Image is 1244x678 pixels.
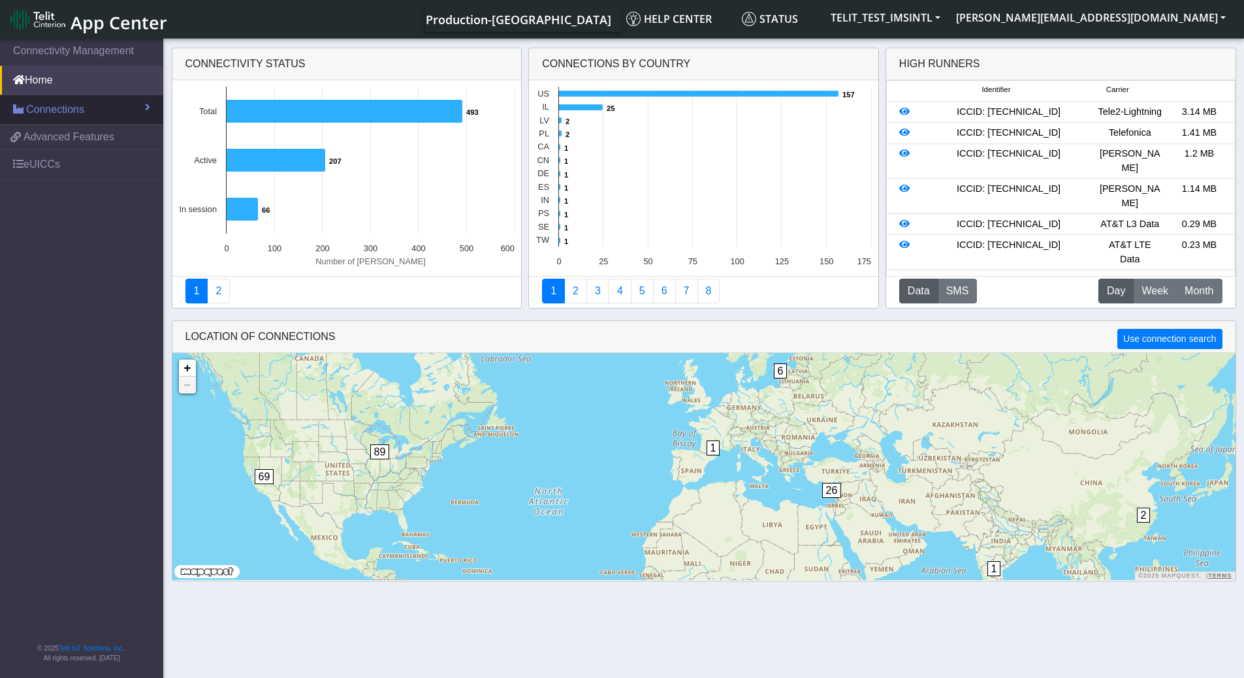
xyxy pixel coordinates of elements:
[823,6,948,29] button: TELIT_TEST_IMSINTL
[775,256,789,266] text: 125
[922,105,1095,119] div: ICCID: [TECHNICAL_ID]
[899,279,938,303] button: Data
[922,238,1095,266] div: ICCID: [TECHNICAL_ID]
[857,256,871,266] text: 175
[564,157,568,165] text: 1
[607,104,614,112] text: 25
[172,48,522,80] div: Connectivity status
[1095,217,1164,232] div: AT&T L3 Data
[697,279,720,303] a: Not Connected for 30 days
[538,182,549,192] text: ES
[609,279,631,303] a: Connections By Carrier
[194,155,217,165] text: Active
[1164,182,1234,210] div: 1.14 MB
[199,106,216,116] text: Total
[329,157,342,165] text: 207
[315,243,329,253] text: 200
[537,142,549,151] text: CA
[537,168,549,178] text: DE
[981,84,1010,95] span: Identifier
[564,224,568,232] text: 1
[1095,238,1164,266] div: AT&T LTE Data
[537,89,549,99] text: US
[899,56,980,72] div: High Runners
[922,273,1095,288] div: ICCID: [TECHNICAL_ID]
[500,243,514,253] text: 600
[564,211,568,219] text: 1
[1135,572,1235,580] div: ©2025 MapQuest, |
[922,182,1095,210] div: ICCID: [TECHNICAL_ID]
[564,171,568,179] text: 1
[179,360,196,377] a: Zoom in
[24,129,114,145] span: Advanced Features
[26,102,84,117] span: Connections
[644,256,653,266] text: 50
[542,279,565,303] a: Connections By Country
[626,12,641,26] img: knowledge.svg
[653,279,676,303] a: 14 Days Trend
[948,6,1234,29] button: [PERSON_NAME][EMAIL_ADDRESS][DOMAIN_NAME]
[1141,283,1168,299] span: Week
[459,243,473,253] text: 500
[1185,283,1213,299] span: Month
[731,256,744,266] text: 100
[262,206,270,214] text: 66
[1176,279,1222,303] button: Month
[539,116,549,125] text: LV
[1164,273,1234,288] div: 0.22 MB
[586,279,609,303] a: Usage per Country
[564,184,568,192] text: 1
[626,12,712,26] span: Help center
[688,256,697,266] text: 75
[557,256,562,266] text: 0
[631,279,654,303] a: Usage by Carrier
[564,197,568,205] text: 1
[566,117,569,125] text: 2
[315,256,426,266] text: Number of [PERSON_NAME]
[1208,572,1232,579] a: Terms
[742,12,756,26] img: status.svg
[564,144,568,152] text: 1
[564,279,587,303] a: Carrier
[185,279,208,303] a: Connectivity status
[207,279,230,303] a: Deployment status
[1164,217,1234,232] div: 0.29 MB
[675,279,698,303] a: Zero Session
[425,6,611,32] a: Your current platform instance
[71,10,167,35] span: App Center
[539,129,550,138] text: PL
[774,363,788,378] span: 6
[566,131,569,138] text: 2
[1107,283,1125,299] span: Day
[255,469,274,484] span: 69
[542,102,549,112] text: IL
[938,279,978,303] button: SMS
[267,243,281,253] text: 100
[922,126,1095,140] div: ICCID: [TECHNICAL_ID]
[1164,105,1234,119] div: 3.14 MB
[536,235,550,245] text: TW
[1133,279,1177,303] button: Week
[599,256,608,266] text: 25
[621,6,737,32] a: Help center
[1095,147,1164,175] div: [PERSON_NAME]
[10,9,65,30] img: logo-telit-cinterion-gw-new.png
[538,208,549,218] text: PS
[1095,182,1164,210] div: [PERSON_NAME]
[411,243,425,253] text: 400
[1106,84,1129,95] span: Carrier
[987,561,1001,576] span: 1
[1095,126,1164,140] div: Telefonica
[922,147,1095,175] div: ICCID: [TECHNICAL_ID]
[820,256,833,266] text: 150
[1164,126,1234,140] div: 1.41 MB
[737,6,823,32] a: Status
[224,243,229,253] text: 0
[1117,329,1222,349] button: Use connection search
[529,48,878,80] div: Connections By Country
[370,444,390,459] span: 89
[363,243,377,253] text: 300
[1137,508,1151,523] span: 2
[541,195,549,205] text: IN
[10,5,165,33] a: App Center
